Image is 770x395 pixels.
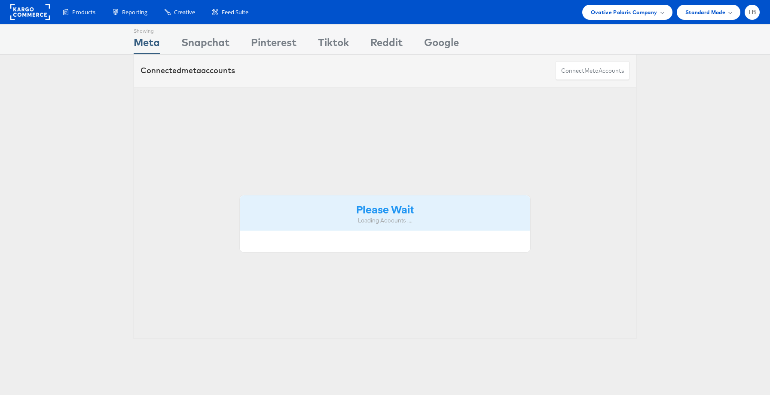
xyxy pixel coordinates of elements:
[181,35,229,54] div: Snapchat
[749,9,756,15] span: LB
[591,8,657,17] span: Ovative Polaris Company
[685,8,725,17] span: Standard Mode
[246,216,524,225] div: Loading Accounts ....
[556,61,629,80] button: ConnectmetaAccounts
[174,8,195,16] span: Creative
[356,202,414,216] strong: Please Wait
[72,8,95,16] span: Products
[134,35,160,54] div: Meta
[181,65,201,75] span: meta
[134,25,160,35] div: Showing
[122,8,147,16] span: Reporting
[141,65,235,76] div: Connected accounts
[424,35,459,54] div: Google
[584,67,599,75] span: meta
[222,8,248,16] span: Feed Suite
[370,35,403,54] div: Reddit
[251,35,296,54] div: Pinterest
[318,35,349,54] div: Tiktok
